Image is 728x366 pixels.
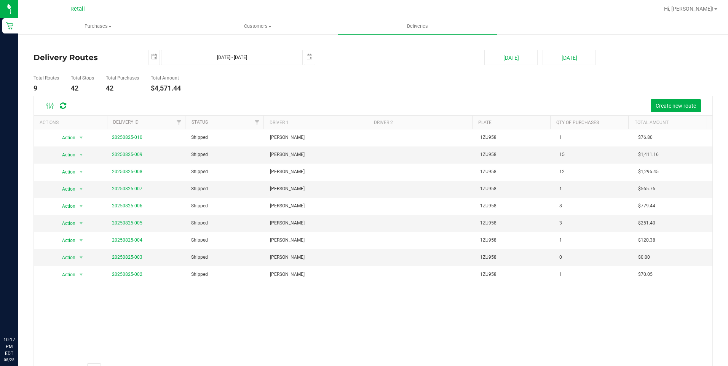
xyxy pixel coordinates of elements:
span: [PERSON_NAME] [270,168,305,175]
span: select [77,235,86,246]
span: Action [56,218,76,229]
a: Customers [178,18,337,34]
a: Status [192,119,208,125]
div: Actions [40,120,104,125]
span: $251.40 [638,220,655,227]
span: [PERSON_NAME] [270,151,305,158]
p: 08/25 [3,357,15,363]
span: Shipped [191,168,208,175]
p: 10:17 PM EDT [3,336,15,357]
span: 1 [559,134,562,141]
span: Customers [178,23,337,30]
span: select [77,218,86,229]
inline-svg: Retail [6,22,13,30]
span: Action [56,252,76,263]
th: Driver 1 [263,116,368,129]
span: $565.76 [638,185,655,193]
span: select [77,132,86,143]
span: Action [56,132,76,143]
span: [PERSON_NAME] [270,220,305,227]
span: select [77,167,86,177]
span: 1 [559,271,562,278]
span: Shipped [191,134,208,141]
button: [DATE] [543,50,596,65]
span: Action [56,150,76,160]
span: Deliveries [397,23,438,30]
span: select [304,50,315,64]
h4: 42 [71,84,94,92]
span: 8 [559,202,562,210]
span: [PERSON_NAME] [270,134,305,141]
span: select [149,50,160,64]
span: $1,411.16 [638,151,659,158]
span: 1ZU958 [480,202,497,210]
span: Shipped [191,220,208,227]
a: 20250825-006 [112,203,142,208]
span: 12 [559,168,565,175]
a: 20250825-004 [112,237,142,243]
span: 0 [559,254,562,261]
span: $70.05 [638,271,653,278]
span: [PERSON_NAME] [270,237,305,244]
span: Action [56,184,76,194]
span: 1ZU958 [480,237,497,244]
button: [DATE] [484,50,538,65]
h5: Total Purchases [106,76,139,81]
span: [PERSON_NAME] [270,254,305,261]
span: $1,296.45 [638,168,659,175]
a: 20250825-005 [112,220,142,226]
span: $76.80 [638,134,653,141]
a: Plate [478,120,492,125]
span: 1ZU958 [480,185,497,193]
a: 20250825-009 [112,152,142,157]
span: 1ZU958 [480,220,497,227]
a: 20250825-002 [112,272,142,277]
a: Delivery ID [113,119,139,125]
iframe: Resource center [8,305,30,328]
span: Create new route [656,103,696,109]
span: Purchases [19,23,177,30]
button: Create new route [651,99,701,112]
span: [PERSON_NAME] [270,185,305,193]
a: 20250825-003 [112,255,142,260]
span: 1ZU958 [480,134,497,141]
th: Driver 2 [368,116,472,129]
a: Filter [172,116,185,129]
span: [PERSON_NAME] [270,202,305,210]
span: 1ZU958 [480,151,497,158]
span: 1ZU958 [480,168,497,175]
span: 1ZU958 [480,271,497,278]
th: Total Amount [628,116,707,129]
span: Action [56,201,76,212]
span: Shipped [191,185,208,193]
span: 3 [559,220,562,227]
span: Action [56,235,76,246]
span: Shipped [191,151,208,158]
h4: $4,571.44 [151,84,181,92]
h4: 42 [106,84,139,92]
span: select [77,184,86,194]
a: 20250825-010 [112,135,142,140]
span: select [77,252,86,263]
span: [PERSON_NAME] [270,271,305,278]
span: Retail [70,6,85,12]
span: Shipped [191,202,208,210]
span: Action [56,269,76,280]
span: Hi, [PERSON_NAME]! [664,6,714,12]
span: select [77,269,86,280]
h4: 9 [34,84,59,92]
span: Shipped [191,237,208,244]
span: select [77,201,86,212]
a: Filter [251,116,263,129]
a: Purchases [18,18,178,34]
span: select [77,150,86,160]
span: 1ZU958 [480,254,497,261]
span: 1 [559,185,562,193]
h5: Total Routes [34,76,59,81]
a: 20250825-007 [112,186,142,191]
h5: Total Amount [151,76,181,81]
a: 20250825-008 [112,169,142,174]
span: 1 [559,237,562,244]
span: Action [56,167,76,177]
a: Deliveries [338,18,497,34]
